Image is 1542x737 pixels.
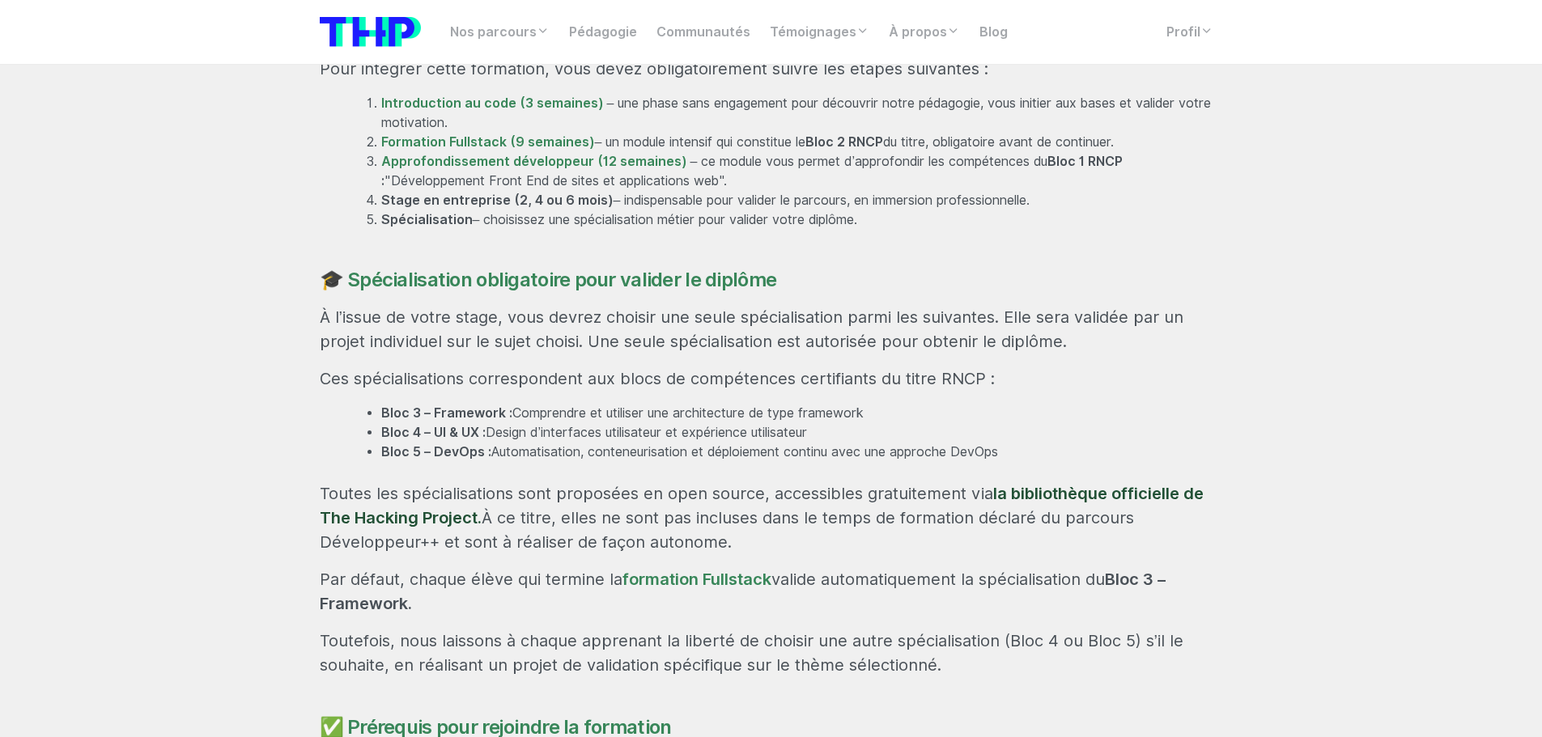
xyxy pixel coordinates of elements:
[381,95,607,111] a: Introduction au code (3 semaines)
[381,425,486,440] strong: Bloc 4 – UI & UX :
[805,134,883,150] strong: Bloc 2 RNCP
[1157,16,1223,49] a: Profil
[320,17,421,47] img: logo
[381,210,1223,230] li: – choisissez une spécialisation métier pour valider votre diplôme.
[320,366,1223,391] p: Ces spécialisations correspondent aux blocs de compétences certifiants du titre RNCP :
[381,154,687,169] strong: Approfondissement développeur (12 semaines)
[381,423,1223,443] li: Design d’interfaces utilisateur et expérience utilisateur
[381,212,473,227] strong: Spécialisation
[381,133,1223,152] li: – un module intensif qui constitue le du titre, obligatoire avant de continuer.
[381,154,690,169] a: Approfondissement développeur (12 semaines)
[381,405,513,421] strong: Bloc 3 – Framework :
[320,57,1223,81] p: Pour intégrer cette formation, vous devez obligatoirement suivre les étapes suivantes :
[320,567,1223,616] p: Par défaut, chaque élève qui termine la valide automatiquement la spécialisation du
[381,134,595,150] a: Formation Fullstack (9 semaines)
[559,16,647,49] a: Pédagogie
[440,16,559,49] a: Nos parcours
[381,443,1223,462] li: Automatisation, conteneurisation et déploiement continu avec une approche DevOps
[320,629,1223,677] p: Toutefois, nous laissons à chaque apprenant la liberté de choisir une autre spécialisation (Bloc ...
[320,484,1204,527] a: la bibliothèque officielle de The Hacking Project.
[381,152,1223,191] li: – ce module vous permet d’approfondir les compétences du "Développement Front End de sites et app...
[381,94,1223,133] li: – une phase sans engagement pour découvrir notre pédagogie, vous initier aux bases et valider vot...
[622,570,771,589] a: formation Fullstack
[320,570,1166,613] strong: Bloc 3 – Framework.
[320,481,1223,554] p: Toutes les spécialisations sont proposées en open source, accessibles gratuitement via À ce titre...
[381,444,492,460] strong: Bloc 5 – DevOps :
[879,16,970,49] a: À propos
[320,269,1223,292] h4: 🎓 Spécialisation obligatoire pour valider le diplôme
[381,193,614,208] strong: Stage en entreprise (2, 4 ou 6 mois)
[381,191,1223,210] li: – indispensable pour valider le parcours, en immersion professionnelle.
[381,154,1123,188] strong: Bloc 1 RNCP :
[381,95,604,111] strong: Introduction au code (3 semaines)
[381,404,1223,423] li: Comprendre et utiliser une architecture de type framework
[970,16,1017,49] a: Blog
[647,16,760,49] a: Communautés
[760,16,879,49] a: Témoignages
[320,305,1223,354] p: À l’issue de votre stage, vous devrez choisir une seule spécialisation parmi les suivantes. Elle ...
